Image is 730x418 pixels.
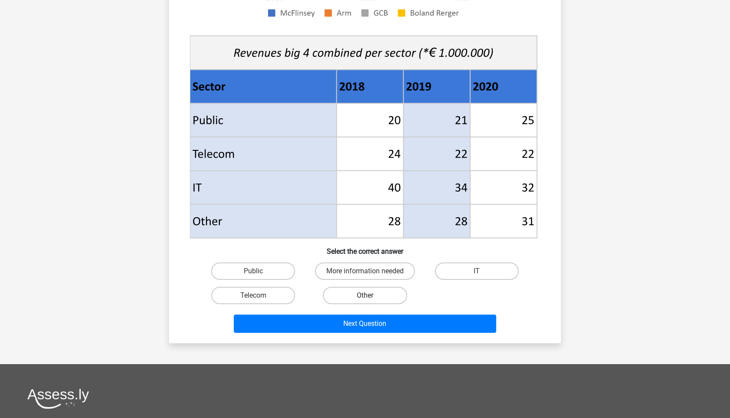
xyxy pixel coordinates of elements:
[211,287,295,304] label: Telecom
[27,388,89,409] img: Assessly logo
[315,262,415,280] label: More information needed
[183,240,547,255] h6: Select the correct answer
[234,315,497,333] button: Next Question
[211,262,295,280] label: Public
[435,262,519,280] label: IT
[323,287,407,304] label: Other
